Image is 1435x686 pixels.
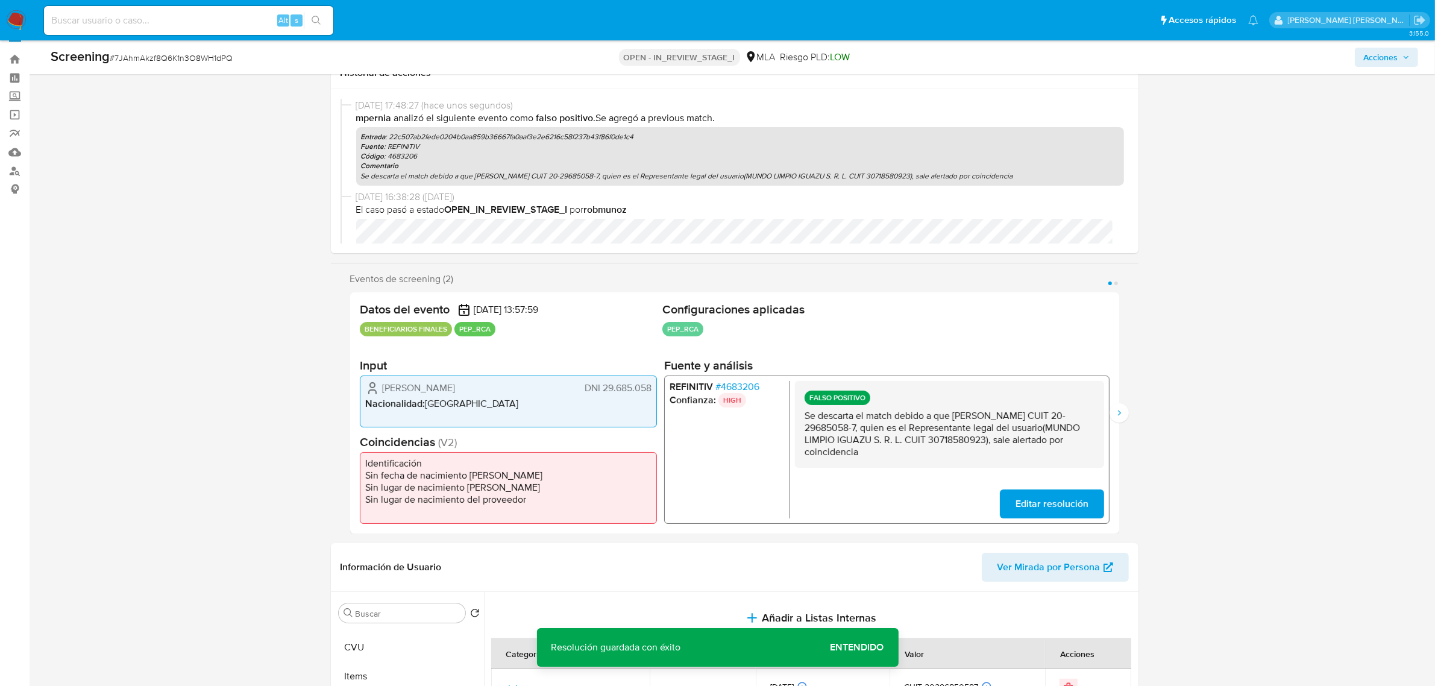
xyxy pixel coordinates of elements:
a: Salir [1413,14,1426,27]
p: mayra.pernia@mercadolibre.com [1288,14,1410,26]
button: search-icon [304,12,328,29]
span: s [295,14,298,26]
input: Buscar usuario o caso... [44,13,333,28]
button: Ver Mirada por Persona [982,553,1129,582]
button: CVU [334,633,485,662]
span: Alt [278,14,288,26]
span: Acciones [1363,48,1398,67]
input: Buscar [356,608,460,619]
b: OPEN_IN_REVIEW_STAGE_I [445,203,568,216]
span: [DATE] 16:38:28 ([DATE]) [356,190,1124,204]
p: : REFINITIV [361,142,1119,151]
button: Volver al orden por defecto [470,608,480,621]
span: LOW [831,50,850,64]
b: Comentario [361,160,399,171]
span: Analizó el siguiente evento como [394,111,534,125]
b: robmunoz [584,203,627,216]
span: [DATE] 17:48:27 (hace unos segundos) [356,99,1124,112]
b: mpernia [356,111,392,125]
span: Riesgo PLD: [780,51,850,64]
b: Screening [51,46,110,66]
h1: Información de Usuario [341,561,442,573]
span: 3.155.0 [1409,28,1429,38]
b: Fuente [361,141,385,152]
span: El caso pasó a estado por [356,203,1124,216]
b: Falso positivo [536,111,594,125]
span: # 7JAhmAkzf8Q6K1n3O8WH1dPQ [110,52,233,64]
p: OPEN - IN_REVIEW_STAGE_I [619,49,740,66]
a: Notificaciones [1248,15,1258,25]
span: Ver Mirada por Persona [997,553,1101,582]
h1: Historial de acciones [341,67,1129,79]
div: MLA [745,51,776,64]
p: : 22c507ab2fede0204b0aa859b36667fa0aaf3e2e6216c58f237b43f86f0de1c4 [361,132,1119,142]
b: Código [361,151,385,162]
span: Accesos rápidos [1169,14,1236,27]
button: Acciones [1355,48,1418,67]
b: Entrada [361,131,386,142]
p: . Se agregó a previous match . [356,112,1124,125]
p: : 4683206 [361,151,1119,161]
button: Buscar [344,608,353,618]
p: Se descarta el match debido a que [PERSON_NAME] CUIT 20-29685058-7, quien es el Representante leg... [361,171,1119,181]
